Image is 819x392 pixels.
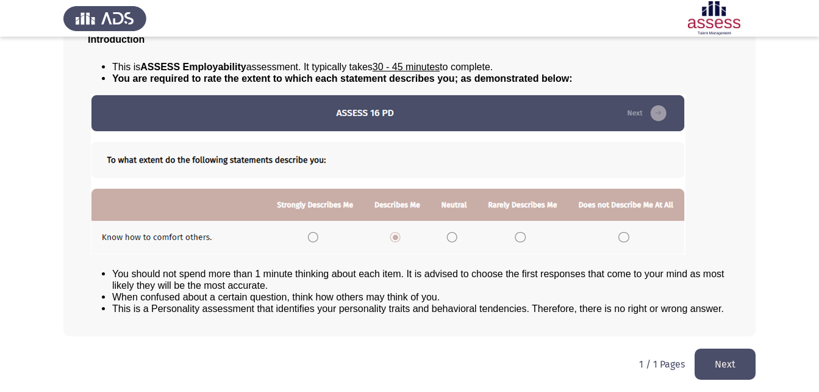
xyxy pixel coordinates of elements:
span: You should not spend more than 1 minute thinking about each item. It is advised to choose the fir... [112,269,724,291]
p: 1 / 1 Pages [639,358,685,370]
img: Assessment logo of ASSESS Employability - EBI [673,1,756,35]
span: This is assessment. It typically takes to complete. [112,62,493,72]
span: You are required to rate the extent to which each statement describes you; as demonstrated below: [112,73,573,84]
img: Assess Talent Management logo [63,1,146,35]
u: 30 - 45 minutes [373,62,440,72]
button: load next page [695,349,756,380]
b: ASSESS Employability [140,62,246,72]
span: This is a Personality assessment that identifies your personality traits and behavioral tendencie... [112,303,724,314]
span: When confused about a certain question, think how others may think of you. [112,292,440,302]
span: Introduction [88,34,145,45]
